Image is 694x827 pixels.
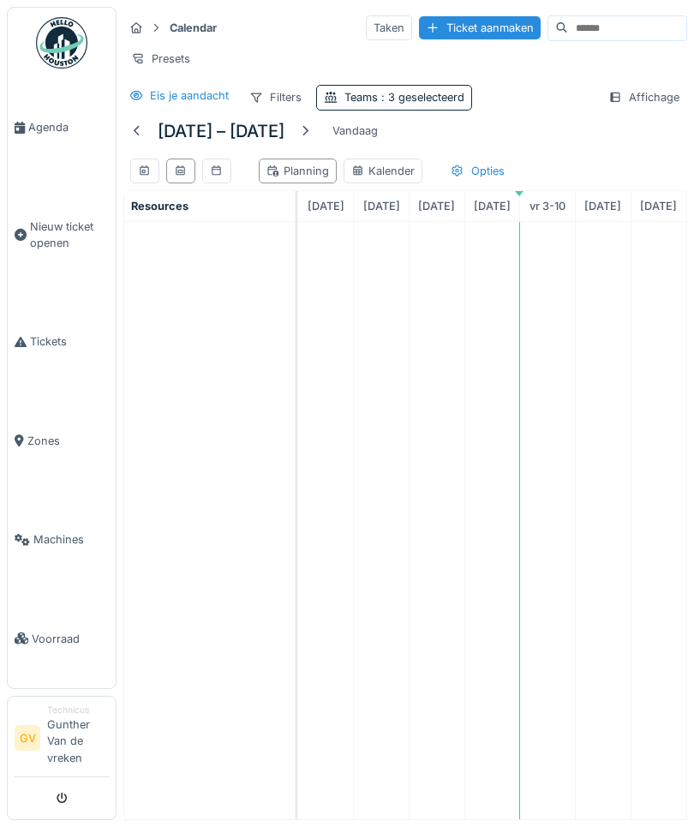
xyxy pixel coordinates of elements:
span: Nieuw ticket openen [30,219,109,251]
span: Voorraad [32,631,109,647]
a: 30 september 2025 [359,195,404,218]
div: Opties [443,159,512,183]
img: Badge_color-CXgf-gQk.svg [36,17,87,69]
a: Agenda [8,78,116,177]
a: 2 oktober 2025 [470,195,515,218]
div: Taken [366,15,412,40]
span: Agenda [28,119,109,135]
div: Planning [266,163,329,179]
span: Machines [33,531,109,548]
a: Zones [8,392,116,490]
div: Eis je aandacht [150,87,229,104]
div: Kalender [351,163,415,179]
li: Gunther Van de vreken [47,704,109,773]
div: Vandaag [326,119,385,142]
a: 1 oktober 2025 [414,195,459,218]
a: Nieuw ticket openen [8,177,116,292]
div: Affichage [601,85,687,110]
a: 5 oktober 2025 [636,195,681,218]
a: 3 oktober 2025 [525,195,570,218]
div: Ticket aanmaken [419,16,541,39]
h5: [DATE] – [DATE] [158,121,284,141]
div: Presets [123,46,198,71]
a: 29 september 2025 [303,195,349,218]
li: GV [15,725,40,751]
a: GV TechnicusGunther Van de vreken [15,704,109,777]
span: Resources [131,200,188,213]
div: Technicus [47,704,109,716]
a: 4 oktober 2025 [580,195,625,218]
a: Voorraad [8,589,116,687]
span: Tickets [30,333,109,350]
span: : 3 geselecteerd [378,91,464,104]
a: Machines [8,490,116,589]
div: Teams [344,89,464,105]
span: Zones [27,433,109,449]
strong: Calendar [163,20,224,36]
a: Tickets [8,292,116,391]
div: Filters [242,85,309,110]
